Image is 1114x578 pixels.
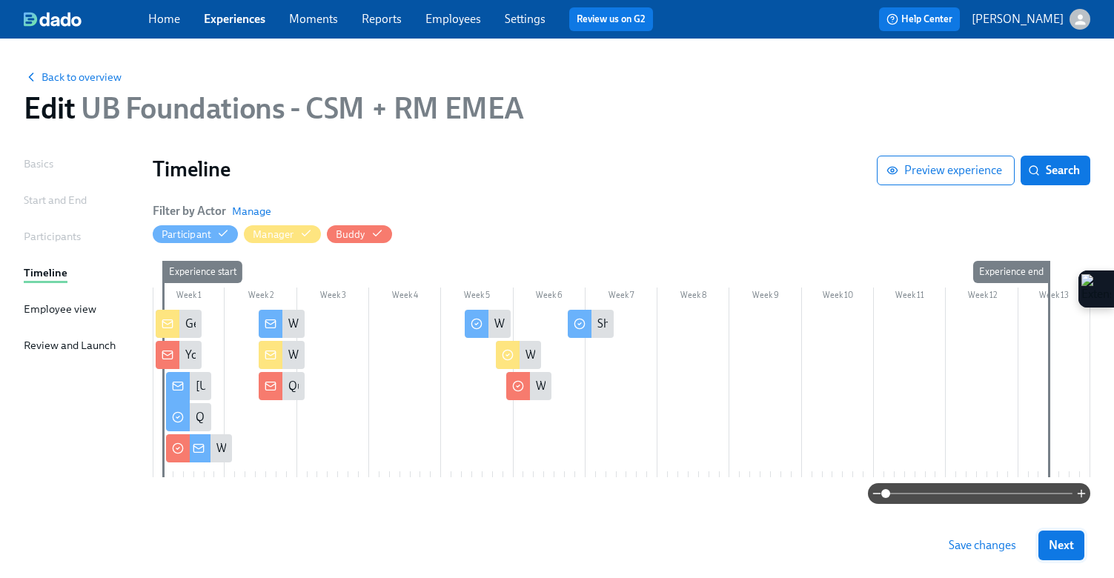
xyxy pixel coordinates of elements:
[362,12,402,26] a: Reports
[1038,531,1084,560] button: Next
[185,347,460,363] div: You’ve Been Selected as a New Hire [PERSON_NAME]!
[259,310,305,338] div: Week 2 Check-In – How’s It Going?
[441,288,513,307] div: Week 5
[938,531,1027,560] button: Save changes
[24,192,87,208] div: Start and End
[972,11,1064,27] p: [PERSON_NAME]
[225,288,296,307] div: Week 2
[802,288,874,307] div: Week 10
[163,261,242,283] div: Experience start
[196,409,442,425] div: Quick Survey – Help Us Make Onboarding Better!
[24,12,82,27] img: dado
[24,337,116,353] div: Review and Launch
[259,341,305,369] div: Week 2 – Onboarding Check-In for [New Hire Name]
[216,440,431,456] div: Welcome to Foundations – What to Expect!
[153,156,877,182] h1: Timeline
[877,156,1015,185] button: Preview experience
[946,288,1018,307] div: Week 12
[153,203,226,219] h6: Filter by Actor
[336,227,365,242] div: Hide Buddy
[1081,274,1111,304] img: Extension Icon
[156,310,202,338] div: Get Ready to Welcome Your New Hire – Action Required
[1021,156,1090,185] button: Search
[425,12,481,26] a: Employees
[162,227,211,242] div: Hide Participant
[288,347,552,363] div: Week 2 – Onboarding Check-In for [New Hire Name]
[148,12,180,26] a: Home
[496,341,542,369] div: Week 5 – Wrap-Up + Capstone for [New Hire Name]
[24,301,96,317] div: Employee view
[253,227,294,242] div: Hide Manager
[505,12,546,26] a: Settings
[1018,288,1090,307] div: Week 13
[465,310,511,338] div: Wrapping Up Foundations – Final Week Check-In
[153,225,238,243] button: Participant
[244,225,320,243] button: Manager
[153,288,225,307] div: Week 1
[24,12,148,27] a: dado
[1049,538,1074,553] span: Next
[597,316,786,332] div: Share Your Feedback on Foundations
[525,347,786,363] div: Week 5 – Wrap-Up + Capstone for [New Hire Name]
[204,12,265,26] a: Experiences
[288,378,446,394] div: Quick Buddy Check-In – Week 2
[1031,163,1080,178] span: Search
[185,316,466,332] div: Get Ready to Welcome Your New Hire – Action Required
[568,310,614,338] div: Share Your Feedback on Foundations
[288,316,461,332] div: Week 2 Check-In – How’s It Going?
[327,225,392,243] button: Buddy
[297,288,369,307] div: Week 3
[166,372,212,400] div: [UB Foundations - CSM + RM EMEA] A new experience starts [DATE]!
[75,90,524,126] span: UB Foundations - CSM + RM EMEA
[24,156,53,172] div: Basics
[24,70,122,84] button: Back to overview
[369,288,441,307] div: Week 4
[874,288,946,307] div: Week 11
[657,288,729,307] div: Week 8
[569,7,653,31] button: Review us on G2
[24,265,67,281] div: Timeline
[514,288,586,307] div: Week 6
[24,228,81,245] div: Participants
[494,316,741,332] div: Wrapping Up Foundations – Final Week Check-In
[196,378,543,394] div: [UB Foundations - CSM + RM EMEA] A new experience starts [DATE]!
[187,434,233,462] div: Welcome to Foundations – What to Expect!
[156,341,202,369] div: You’ve Been Selected as a New Hire [PERSON_NAME]!
[577,12,646,27] a: Review us on G2
[889,163,1002,178] span: Preview experience
[949,538,1016,553] span: Save changes
[886,12,952,27] span: Help Center
[24,90,524,126] h1: Edit
[729,288,801,307] div: Week 9
[536,378,655,394] div: Week 5 – Final Check-In
[973,261,1050,283] div: Experience end
[879,7,960,31] button: Help Center
[259,372,305,400] div: Quick Buddy Check-In – Week 2
[586,288,657,307] div: Week 7
[232,204,271,219] button: Manage
[289,12,338,26] a: Moments
[506,372,552,400] div: Week 5 – Final Check-In
[972,9,1090,30] button: [PERSON_NAME]
[166,403,212,431] div: Quick Survey – Help Us Make Onboarding Better!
